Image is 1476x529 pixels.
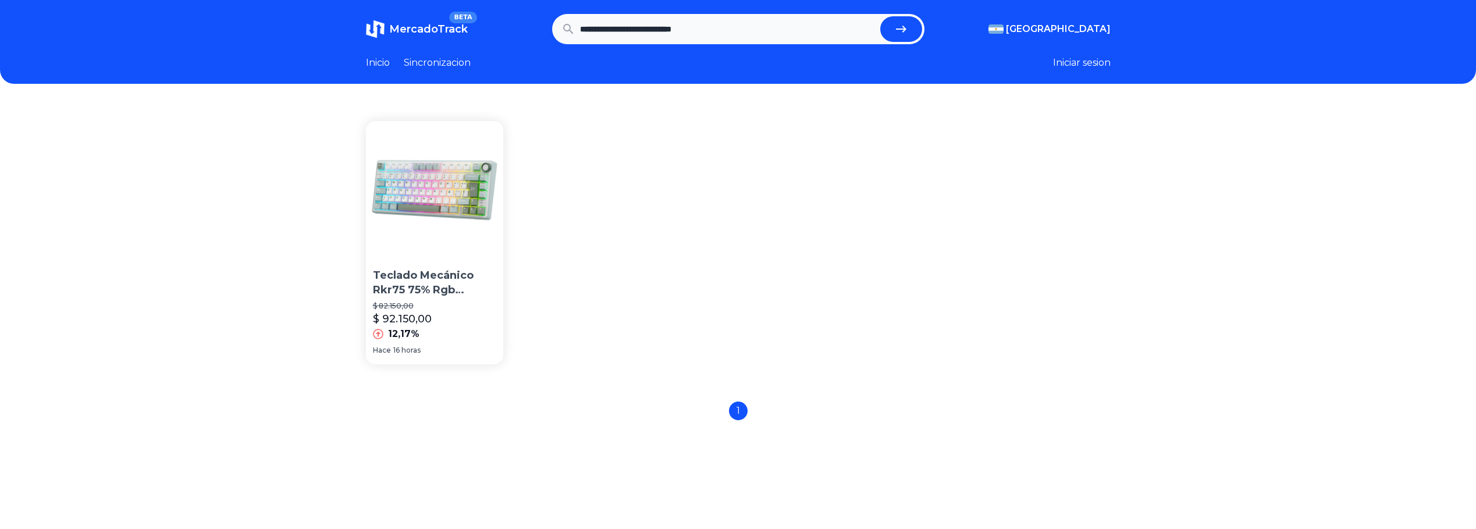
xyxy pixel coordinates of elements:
img: MercadoTrack [366,20,385,38]
p: 12,17% [388,327,419,341]
img: Argentina [988,24,1004,34]
span: Hace [373,346,391,355]
p: Teclado Mecánico Rkr75 75% Rgb Volume Control Pc Y Ps5 [373,268,497,297]
a: Inicio [366,56,390,70]
p: $ 82.150,00 [373,301,497,311]
span: 16 horas [393,346,421,355]
button: [GEOGRAPHIC_DATA] [988,22,1111,36]
span: BETA [449,12,476,23]
a: Sincronizacion [404,56,471,70]
span: [GEOGRAPHIC_DATA] [1006,22,1111,36]
p: $ 92.150,00 [373,311,432,327]
span: MercadoTrack [389,23,468,35]
a: Teclado Mecánico Rkr75 75% Rgb Volume Control Pc Y Ps5Teclado Mecánico Rkr75 75% Rgb Volume Contr... [366,121,504,364]
a: MercadoTrackBETA [366,20,468,38]
button: Iniciar sesion [1053,56,1111,70]
img: Teclado Mecánico Rkr75 75% Rgb Volume Control Pc Y Ps5 [366,121,504,259]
